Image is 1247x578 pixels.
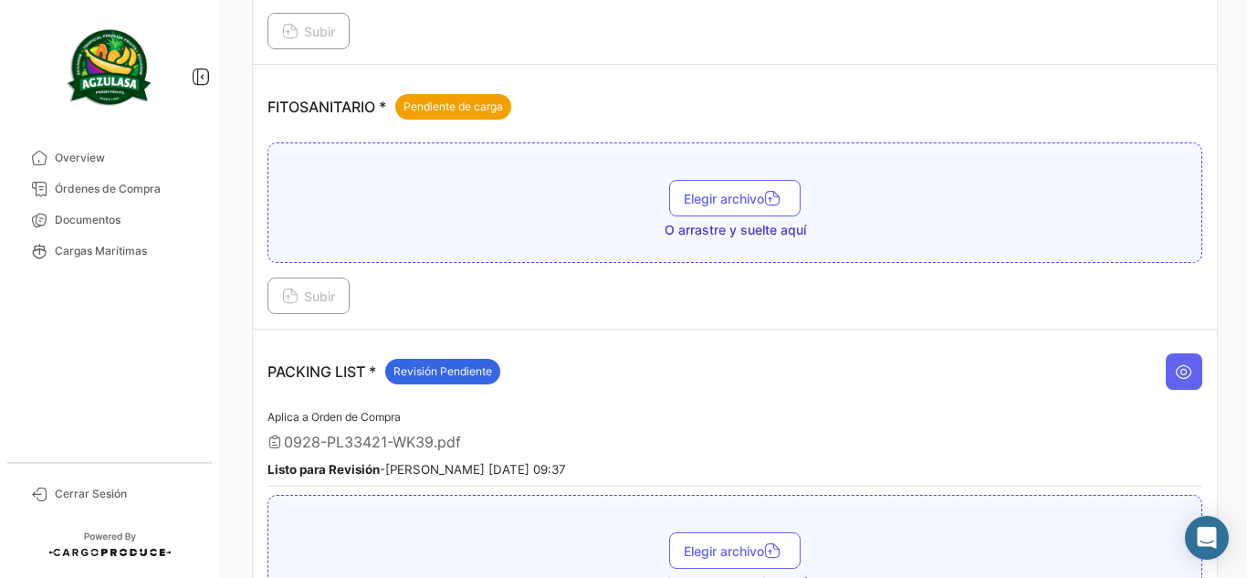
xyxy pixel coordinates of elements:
span: Documentos [55,212,197,228]
span: Elegir archivo [684,543,786,559]
a: Overview [15,142,204,173]
a: Órdenes de Compra [15,173,204,205]
span: Aplica a Orden de Compra [267,410,401,424]
span: 0928-PL33421-WK39.pdf [284,433,461,451]
button: Elegir archivo [669,180,801,216]
span: Cerrar Sesión [55,486,197,502]
b: Listo para Revisión [267,462,380,477]
p: PACKING LIST * [267,359,500,384]
span: Cargas Marítimas [55,243,197,259]
span: Órdenes de Compra [55,181,197,197]
p: FITOSANITARIO * [267,94,511,120]
span: Pendiente de carga [403,99,503,115]
span: Revisión Pendiente [393,363,492,380]
span: Subir [282,289,335,304]
span: Elegir archivo [684,191,786,206]
span: Subir [282,24,335,39]
div: Abrir Intercom Messenger [1185,516,1229,560]
button: Elegir archivo [669,532,801,569]
img: agzulasa-logo.png [64,22,155,113]
a: Cargas Marítimas [15,236,204,267]
small: - [PERSON_NAME] [DATE] 09:37 [267,462,566,477]
button: Subir [267,278,350,314]
button: Subir [267,13,350,49]
a: Documentos [15,205,204,236]
span: Overview [55,150,197,166]
span: O arrastre y suelte aquí [665,221,806,239]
